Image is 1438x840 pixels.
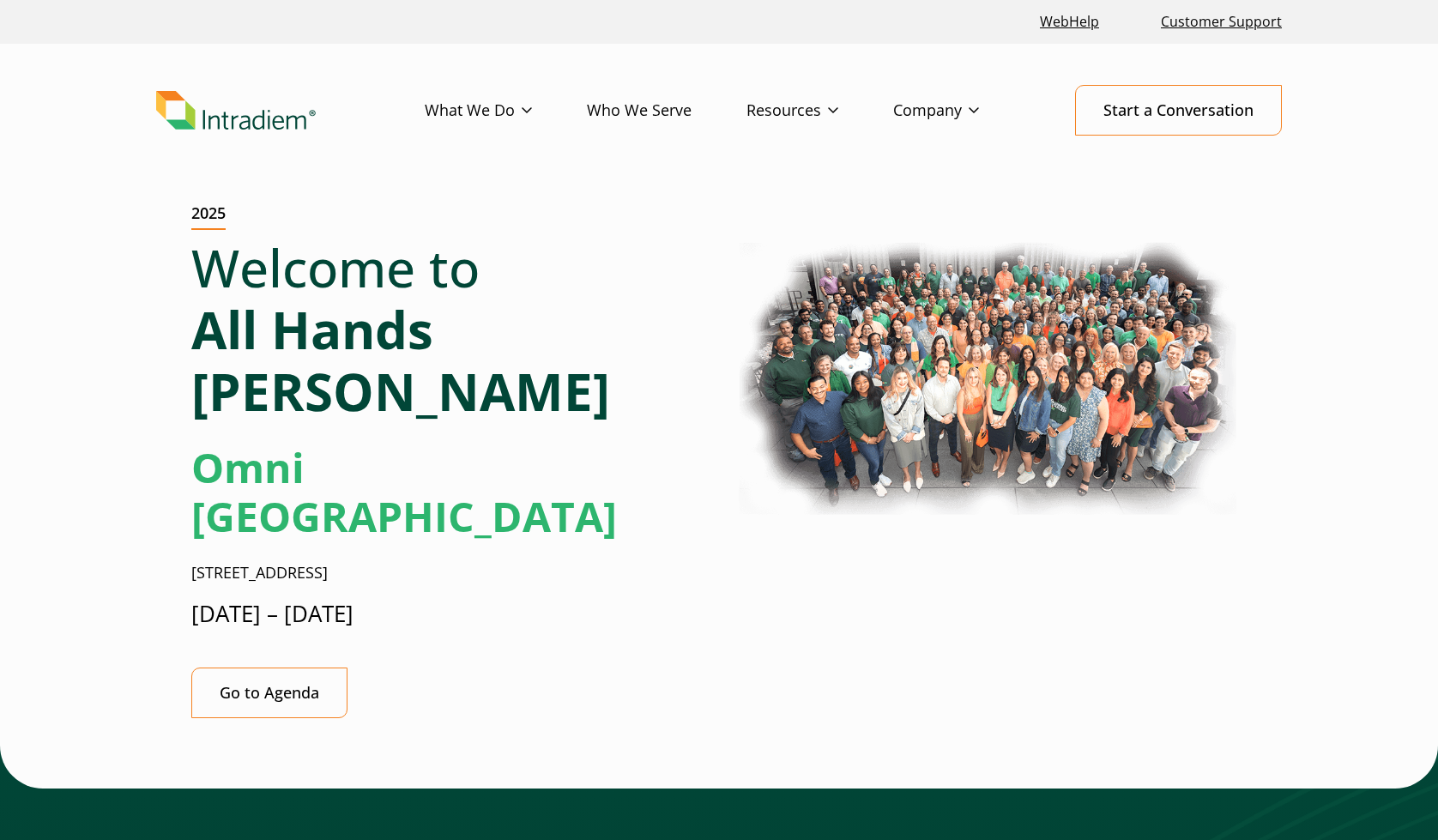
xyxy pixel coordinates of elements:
h1: Welcome to [191,237,705,422]
a: Company [893,86,1034,136]
a: Start a Conversation [1075,85,1282,136]
a: Resources [746,86,893,136]
strong: [PERSON_NAME] [191,356,610,426]
a: Go to Agenda [191,668,347,718]
strong: All Hands [191,294,433,365]
a: Link opens in a new window [1033,3,1106,40]
img: Intradiem [156,91,316,130]
a: Customer Support [1154,3,1289,40]
p: [STREET_ADDRESS] [191,562,705,584]
h2: 2025 [191,204,226,230]
strong: Omni [GEOGRAPHIC_DATA] [191,439,617,545]
a: What We Do [425,86,587,136]
a: Link to homepage of Intradiem [156,91,425,130]
a: Who We Serve [587,86,746,136]
p: [DATE] – [DATE] [191,598,705,630]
